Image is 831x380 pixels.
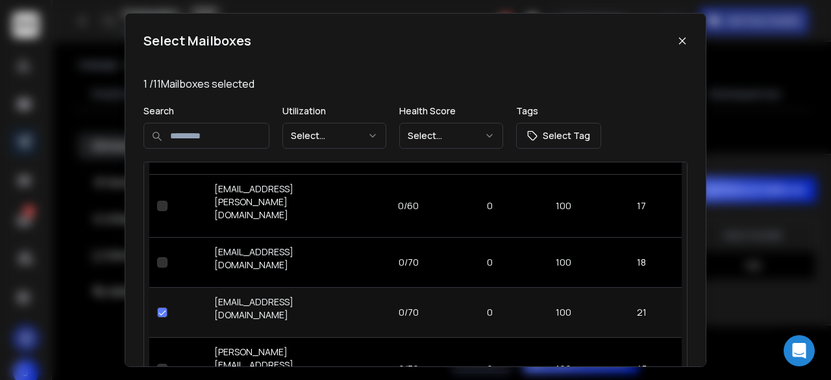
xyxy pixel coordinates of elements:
[516,105,601,118] p: Tags
[143,32,251,50] h1: Select Mailboxes
[516,123,601,149] button: Select Tag
[399,105,503,118] p: Health Score
[143,76,688,92] p: 1 / 11 Mailboxes selected
[399,123,503,149] button: Select...
[282,105,386,118] p: Utilization
[143,105,269,118] p: Search
[784,335,815,366] div: Open Intercom Messenger
[282,123,386,149] button: Select...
